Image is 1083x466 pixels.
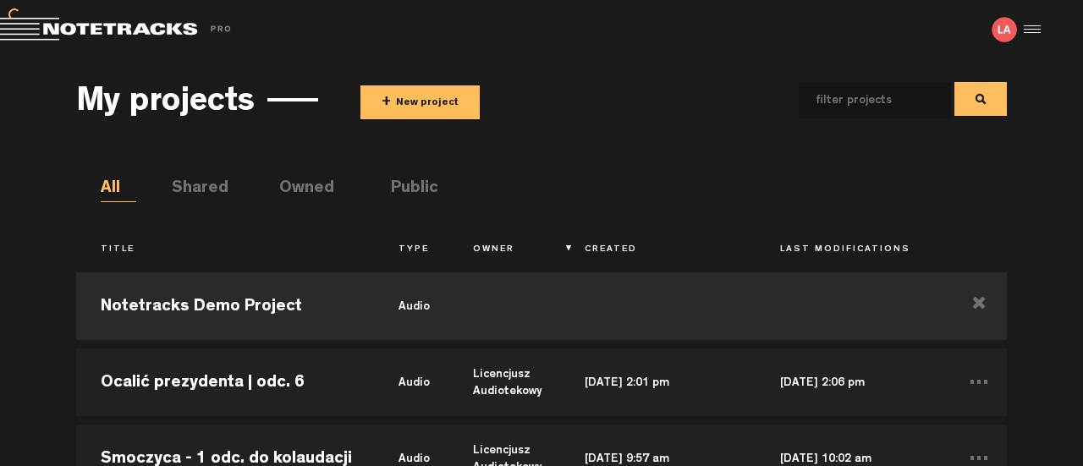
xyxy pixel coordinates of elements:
td: [DATE] 2:01 pm [560,344,756,420]
th: Owner [448,236,560,265]
li: Public [391,177,426,202]
li: Shared [172,177,207,202]
td: Licencjusz Audiotekowy [448,344,560,420]
button: +New project [360,85,480,119]
th: Type [374,236,448,265]
td: audio [374,268,448,344]
span: + [382,93,391,112]
img: letters [992,17,1017,42]
input: filter projects [799,83,924,118]
li: All [101,177,136,202]
td: audio [374,344,448,420]
h3: My projects [76,85,255,123]
th: Title [76,236,374,265]
li: Owned [279,177,315,202]
td: Ocalić prezydenta | odc. 6 [76,344,374,420]
th: Last Modifications [756,236,951,265]
td: Notetracks Demo Project [76,268,374,344]
th: Created [560,236,756,265]
td: ... [951,344,1007,420]
td: [DATE] 2:06 pm [756,344,951,420]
